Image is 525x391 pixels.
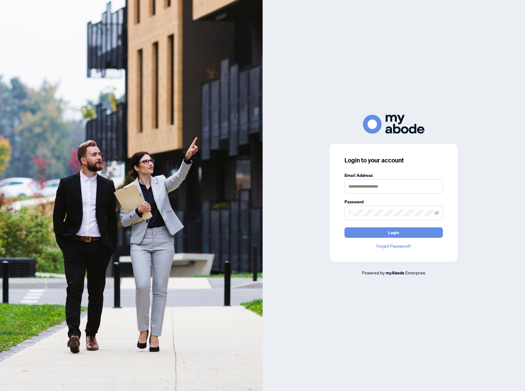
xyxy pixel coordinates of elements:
[344,198,443,205] label: Password
[405,270,425,275] span: Enterprise
[344,243,443,249] a: Forgot Password?
[435,211,439,215] span: eye-invisible
[363,115,424,134] img: ma-logo
[344,156,443,165] h3: Login to your account
[344,227,443,238] button: Login
[388,228,399,237] span: Login
[362,270,385,275] span: Powered by
[386,269,404,276] a: myAbode
[344,172,443,179] label: Email Address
